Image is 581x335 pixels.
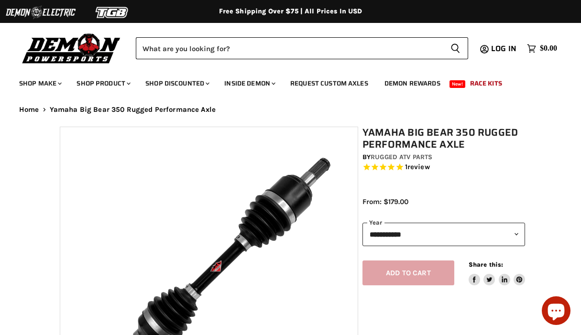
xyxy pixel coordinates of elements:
[19,31,124,65] img: Demon Powersports
[407,163,430,172] span: review
[469,260,526,286] aside: Share this:
[69,74,136,93] a: Shop Product
[12,70,555,93] ul: Main menu
[138,74,215,93] a: Shop Discounted
[522,42,562,55] a: $0.00
[362,223,526,246] select: year
[377,74,448,93] a: Demon Rewards
[362,162,526,173] span: Rated 5.0 out of 5 stars 1 reviews
[539,296,573,327] inbox-online-store-chat: Shopify online store chat
[5,3,77,22] img: Demon Electric Logo 2
[487,44,522,53] a: Log in
[463,74,509,93] a: Race Kits
[362,197,408,206] span: From: $179.00
[469,261,503,268] span: Share this:
[136,37,468,59] form: Product
[50,106,216,114] span: Yamaha Big Bear 350 Rugged Performance Axle
[491,43,516,54] span: Log in
[12,74,67,93] a: Shop Make
[362,152,526,162] div: by
[449,80,466,88] span: New!
[77,3,148,22] img: TGB Logo 2
[217,74,281,93] a: Inside Demon
[443,37,468,59] button: Search
[371,153,432,161] a: Rugged ATV Parts
[19,106,39,114] a: Home
[136,37,443,59] input: Search
[283,74,375,93] a: Request Custom Axles
[362,127,526,151] h1: Yamaha Big Bear 350 Rugged Performance Axle
[405,163,430,172] span: 1 reviews
[540,44,557,53] span: $0.00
